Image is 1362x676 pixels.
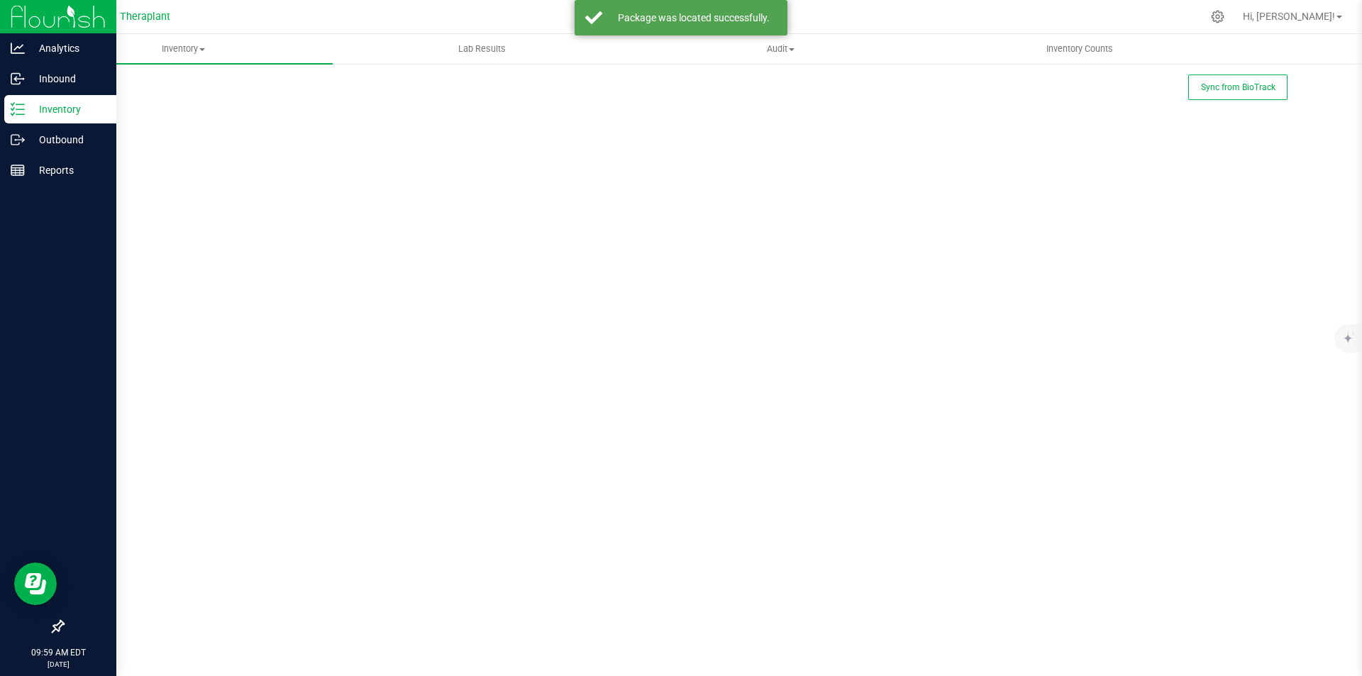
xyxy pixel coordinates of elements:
a: Inventory [34,34,333,64]
button: Sync from BioTrack [1188,74,1288,100]
span: Sync from BioTrack [1201,82,1275,92]
a: Lab Results [333,34,631,64]
p: Inventory [25,101,110,118]
span: Hi, [PERSON_NAME]! [1243,11,1335,22]
inline-svg: Analytics [11,41,25,55]
div: Manage settings [1209,10,1227,23]
inline-svg: Reports [11,163,25,177]
a: Inventory Counts [931,34,1229,64]
span: Theraplant [120,11,170,23]
iframe: Resource center [14,563,57,605]
p: Reports [25,162,110,179]
div: Package was located successfully. [610,11,777,25]
span: Lab Results [439,43,525,55]
p: Inbound [25,70,110,87]
p: 09:59 AM EDT [6,646,110,659]
inline-svg: Outbound [11,133,25,147]
inline-svg: Inventory [11,102,25,116]
p: Outbound [25,131,110,148]
inline-svg: Inbound [11,72,25,86]
a: Audit [631,34,930,64]
span: Inventory Counts [1027,43,1132,55]
p: [DATE] [6,659,110,670]
p: Analytics [25,40,110,57]
span: Audit [632,43,929,55]
span: Inventory [34,43,333,55]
